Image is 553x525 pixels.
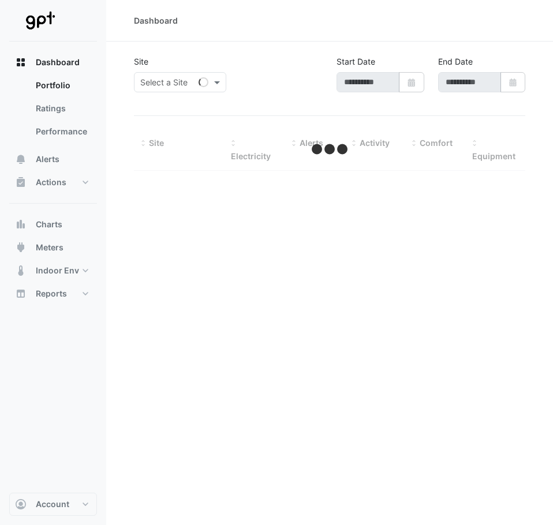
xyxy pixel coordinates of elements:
label: Site [134,55,148,67]
app-icon: Meters [15,242,27,253]
div: Dashboard [9,74,97,148]
button: Indoor Env [9,259,97,282]
span: Dashboard [36,57,80,68]
a: Ratings [27,97,97,120]
app-icon: Alerts [15,153,27,165]
span: Comfort [420,138,453,148]
span: Electricity [231,151,271,161]
app-icon: Charts [15,219,27,230]
span: Alerts [300,138,323,148]
button: Charts [9,213,97,236]
button: Reports [9,282,97,305]
span: Indoor Env [36,265,79,276]
span: Site [149,138,164,148]
app-icon: Dashboard [15,57,27,68]
span: Equipment [472,151,515,161]
button: Meters [9,236,97,259]
app-icon: Indoor Env [15,265,27,276]
span: Reports [36,288,67,299]
a: Performance [27,120,97,143]
span: Charts [36,219,62,230]
button: Alerts [9,148,97,171]
button: Account [9,493,97,516]
label: Start Date [337,55,375,67]
div: Dashboard [134,14,178,27]
button: Dashboard [9,51,97,74]
button: Actions [9,171,97,194]
span: Account [36,498,69,510]
app-icon: Actions [15,177,27,188]
img: Company Logo [14,9,66,32]
span: Activity [360,138,390,148]
span: Actions [36,177,66,188]
a: Portfolio [27,74,97,97]
label: End Date [438,55,473,67]
app-icon: Reports [15,288,27,299]
span: Alerts [36,153,59,165]
span: Meters [36,242,63,253]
